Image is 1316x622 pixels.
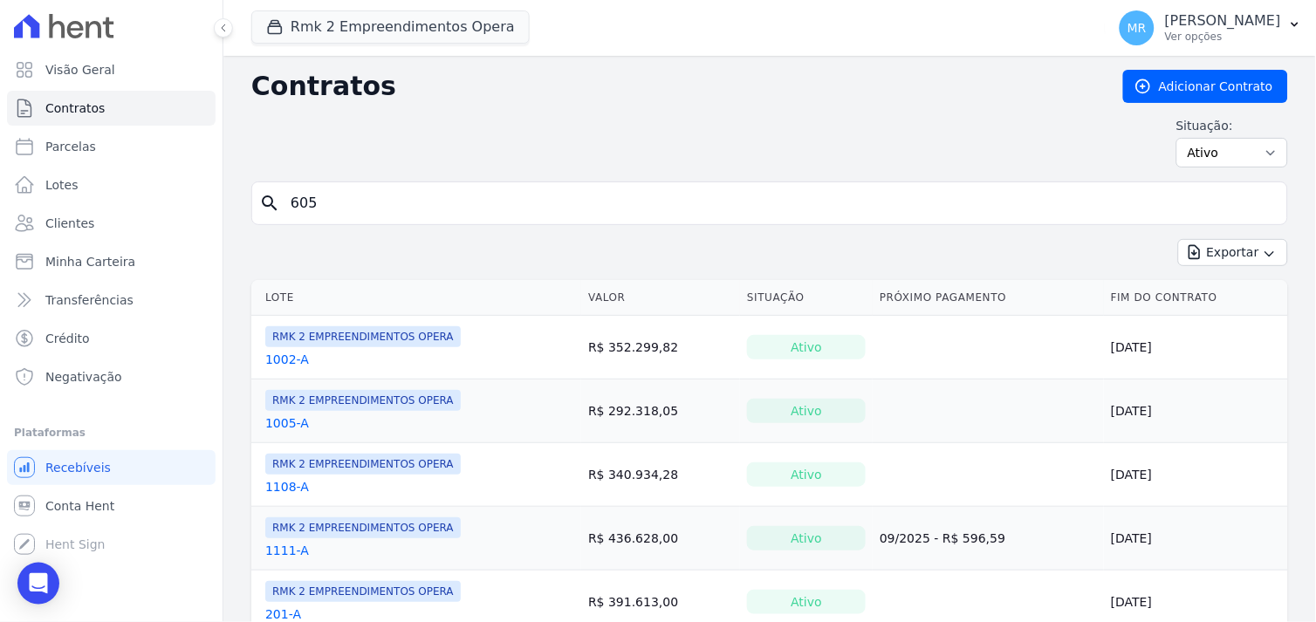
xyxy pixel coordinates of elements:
[251,71,1095,102] h2: Contratos
[45,459,111,476] span: Recebíveis
[581,443,740,507] td: R$ 340.934,28
[45,61,115,79] span: Visão Geral
[7,489,216,523] a: Conta Hent
[1104,316,1288,379] td: [DATE]
[581,280,740,316] th: Valor
[45,253,135,270] span: Minha Carteira
[873,280,1104,316] th: Próximo Pagamento
[265,414,309,432] a: 1005-A
[265,326,461,347] span: RMK 2 EMPREENDIMENTOS OPERA
[740,280,873,316] th: Situação
[265,517,461,538] span: RMK 2 EMPREENDIMENTOS OPERA
[17,563,59,605] div: Open Intercom Messenger
[7,167,216,202] a: Lotes
[880,531,1005,545] a: 09/2025 - R$ 596,59
[747,462,866,487] div: Ativo
[265,478,309,496] a: 1108-A
[7,129,216,164] a: Parcelas
[7,91,216,126] a: Contratos
[1128,22,1147,34] span: MR
[265,542,309,559] a: 1111-A
[747,590,866,614] div: Ativo
[1165,12,1281,30] p: [PERSON_NAME]
[45,330,90,347] span: Crédito
[1178,239,1288,266] button: Exportar
[265,351,309,368] a: 1002-A
[7,244,216,279] a: Minha Carteira
[581,379,740,443] td: R$ 292.318,05
[251,10,530,44] button: Rmk 2 Empreendimentos Opera
[1176,117,1288,134] label: Situação:
[7,359,216,394] a: Negativação
[265,390,461,411] span: RMK 2 EMPREENDIMENTOS OPERA
[1104,379,1288,443] td: [DATE]
[265,581,461,602] span: RMK 2 EMPREENDIMENTOS OPERA
[251,280,581,316] th: Lote
[7,321,216,356] a: Crédito
[45,291,134,309] span: Transferências
[7,283,216,318] a: Transferências
[1165,30,1281,44] p: Ver opções
[45,497,114,515] span: Conta Hent
[265,454,461,475] span: RMK 2 EMPREENDIMENTOS OPERA
[1104,443,1288,507] td: [DATE]
[259,193,280,214] i: search
[45,368,122,386] span: Negativação
[7,52,216,87] a: Visão Geral
[7,206,216,241] a: Clientes
[1104,507,1288,571] td: [DATE]
[45,99,105,117] span: Contratos
[747,335,866,359] div: Ativo
[7,450,216,485] a: Recebíveis
[45,215,94,232] span: Clientes
[581,507,740,571] td: R$ 436.628,00
[1106,3,1316,52] button: MR [PERSON_NAME] Ver opções
[280,186,1280,221] input: Buscar por nome do lote
[45,138,96,155] span: Parcelas
[1104,280,1288,316] th: Fim do Contrato
[581,316,740,379] td: R$ 352.299,82
[45,176,79,194] span: Lotes
[1123,70,1288,103] a: Adicionar Contrato
[747,399,866,423] div: Ativo
[747,526,866,550] div: Ativo
[14,422,209,443] div: Plataformas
